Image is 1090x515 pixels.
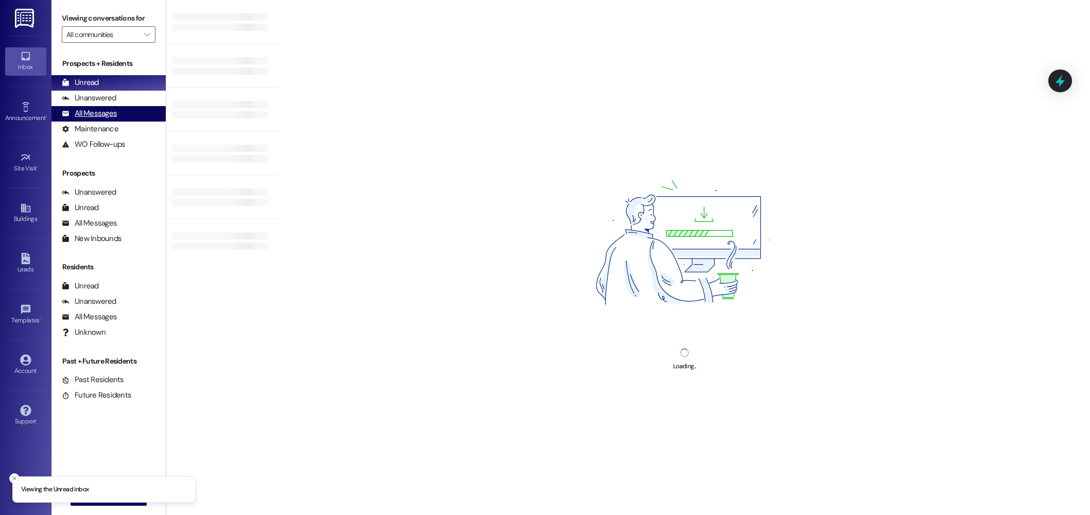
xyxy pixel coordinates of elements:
a: Site Visit • [5,149,46,177]
div: Unread [62,77,99,88]
div: Unread [62,202,99,213]
div: All Messages [62,218,117,229]
i:  [144,30,150,39]
div: Prospects [51,168,166,179]
div: Past Residents [62,374,124,385]
div: Unanswered [62,93,116,104]
span: • [37,163,39,170]
a: Support [5,402,46,430]
div: WO Follow-ups [62,139,125,150]
div: All Messages [62,108,117,119]
input: All communities [66,26,139,43]
div: New Inbounds [62,233,121,244]
a: Templates • [5,301,46,329]
span: • [40,315,41,322]
span: • [46,113,47,120]
p: Viewing the Unread inbox [21,485,89,494]
a: Buildings [5,199,46,227]
a: Leads [5,250,46,278]
div: Unread [62,281,99,291]
div: Prospects + Residents [51,58,166,69]
img: ResiDesk Logo [15,9,36,28]
div: Past + Future Residents [51,356,166,367]
div: Residents [51,262,166,272]
label: Viewing conversations for [62,10,155,26]
div: Unknown [62,327,106,338]
div: All Messages [62,312,117,322]
a: Inbox [5,47,46,75]
a: Account [5,351,46,379]
div: Maintenance [62,124,118,134]
div: Loading... [673,361,696,372]
button: Close toast [9,473,20,484]
div: Unanswered [62,187,116,198]
div: Future Residents [62,390,131,401]
div: Unanswered [62,296,116,307]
